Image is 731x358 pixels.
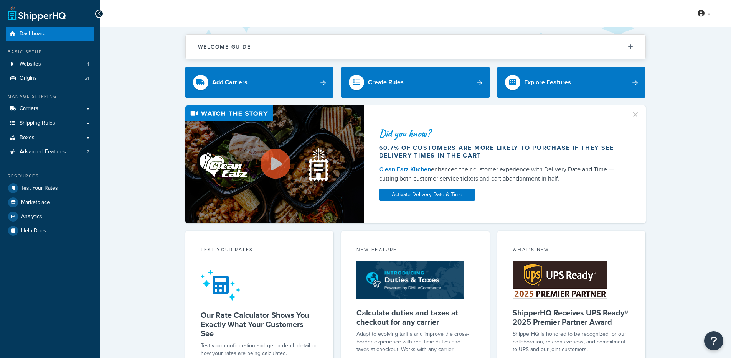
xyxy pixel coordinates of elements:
[6,57,94,71] li: Websites
[379,165,622,183] div: enhanced their customer experience with Delivery Date and Time — cutting both customer service ti...
[379,128,622,139] div: Did you know?
[497,67,646,98] a: Explore Features
[6,131,94,145] a: Boxes
[379,165,431,174] a: Clean Eatz Kitchen
[21,228,46,234] span: Help Docs
[20,120,55,126] span: Shipping Rules
[6,71,94,85] a: Origins21
[6,210,94,223] a: Analytics
[6,102,94,116] a: Carriers
[6,181,94,195] a: Test Your Rates
[6,27,94,41] a: Dashboard
[356,330,474,353] p: Adapt to evolving tariffs and improve the cross-border experience with real-time duties and taxes...
[6,224,94,238] a: Help Docs
[20,31,46,37] span: Dashboard
[20,135,35,141] span: Boxes
[21,185,58,192] span: Test Your Rates
[20,61,41,67] span: Websites
[6,145,94,159] li: Advanced Features
[185,67,334,98] a: Add Carriers
[6,71,94,85] li: Origins
[513,330,630,353] p: ShipperHQ is honored to be recognized for our collaboration, responsiveness, and commitment to UP...
[6,145,94,159] a: Advanced Features7
[87,149,89,155] span: 7
[356,308,474,327] h5: Calculate duties and taxes at checkout for any carrier
[186,35,645,59] button: Welcome Guide
[379,144,622,159] div: 60.7% of customers are more likely to purchase if they see delivery times in the cart
[21,199,50,206] span: Marketplace
[6,195,94,209] a: Marketplace
[201,246,318,255] div: Test your rates
[379,189,475,201] a: Activate Delivery Date & Time
[20,149,66,155] span: Advanced Features
[20,75,37,82] span: Origins
[341,67,490,98] a: Create Rules
[513,308,630,327] h5: ShipperHQ Receives UPS Ready® 2025 Premier Partner Award
[513,246,630,255] div: What's New
[198,44,251,50] h2: Welcome Guide
[524,77,571,88] div: Explore Features
[6,49,94,55] div: Basic Setup
[356,246,474,255] div: New Feature
[21,213,42,220] span: Analytics
[85,75,89,82] span: 21
[6,116,94,130] a: Shipping Rules
[704,331,723,350] button: Open Resource Center
[368,77,404,88] div: Create Rules
[6,93,94,100] div: Manage Shipping
[6,57,94,71] a: Websites1
[20,105,38,112] span: Carriers
[185,105,364,223] img: Video thumbnail
[6,173,94,179] div: Resources
[201,310,318,338] h5: Our Rate Calculator Shows You Exactly What Your Customers See
[212,77,248,88] div: Add Carriers
[87,61,89,67] span: 1
[201,342,318,357] div: Test your configuration and get in-depth detail on how your rates are being calculated.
